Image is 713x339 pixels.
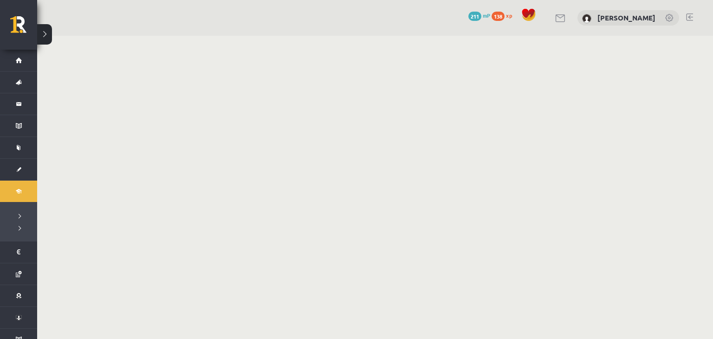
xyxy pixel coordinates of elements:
a: 138 xp [492,12,517,19]
span: 211 [468,12,481,21]
span: xp [506,12,512,19]
a: 211 mP [468,12,490,19]
span: mP [483,12,490,19]
span: 138 [492,12,505,21]
a: Rīgas 1. Tālmācības vidusskola [10,16,37,39]
a: [PERSON_NAME] [597,13,655,22]
img: Kristiāna Jansone [582,14,591,23]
